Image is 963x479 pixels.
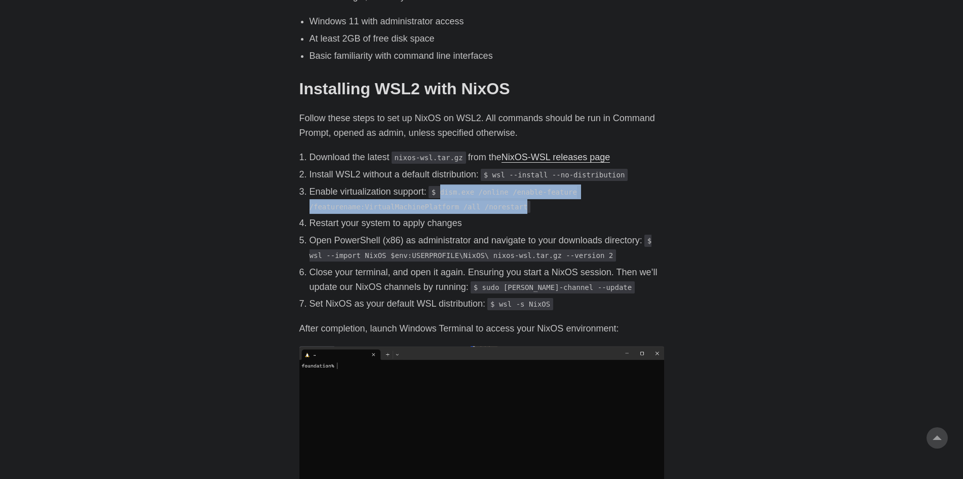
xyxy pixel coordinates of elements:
p: After completion, launch Windows Terminal to access your NixOS environment: [299,321,664,336]
p: Set NixOS as your default WSL distribution: [310,297,664,311]
p: Download the latest from the [310,150,664,165]
p: Open PowerShell (x86) as administrator and navigate to your downloads directory: [310,233,664,263]
a: NixOS-WSL releases page [502,152,610,162]
li: At least 2GB of free disk space [310,31,664,46]
p: Follow these steps to set up NixOS on WSL2. All commands should be run in Command Prompt, opened ... [299,111,664,140]
p: Enable virtualization support: [310,185,664,214]
code: $ dism.exe /online /enable-feature /featurename:VirtualMachinePlatform /all /norestart [310,186,577,213]
code: $ sudo [PERSON_NAME]-channel --update [471,281,635,293]
a: go to top [927,427,948,449]
li: Basic familiarity with command line interfaces [310,49,664,63]
p: Close your terminal, and open it again. Ensuring you start a NixOS session. Then we’ll update our... [310,265,664,294]
code: $ wsl --install --no-distribution [481,169,628,181]
code: nixos-wsl.tar.gz [392,152,466,164]
p: Install WSL2 without a default distribution: [310,167,664,182]
h2: Installing WSL2 with NixOS [299,79,664,98]
p: Restart your system to apply changes [310,216,664,231]
code: $ wsl -s NixOS [487,298,553,310]
li: Windows 11 with administrator access [310,14,664,29]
